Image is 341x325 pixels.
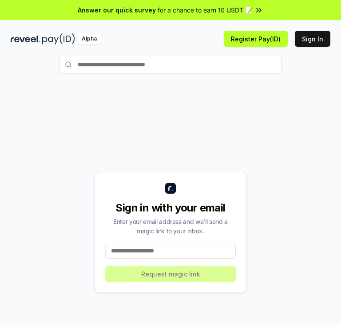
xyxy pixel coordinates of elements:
[295,31,330,47] button: Sign In
[42,33,75,45] img: pay_id
[165,183,176,194] img: logo_small
[11,33,40,45] img: reveel_dark
[77,33,102,45] div: Alpha
[224,31,288,47] button: Register Pay(ID)
[105,217,236,236] div: Enter your email address and we’ll send a magic link to your inbox.
[105,201,236,215] div: Sign in with your email
[78,5,156,15] span: Answer our quick survey
[158,5,253,15] span: for a chance to earn 10 USDT 📝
